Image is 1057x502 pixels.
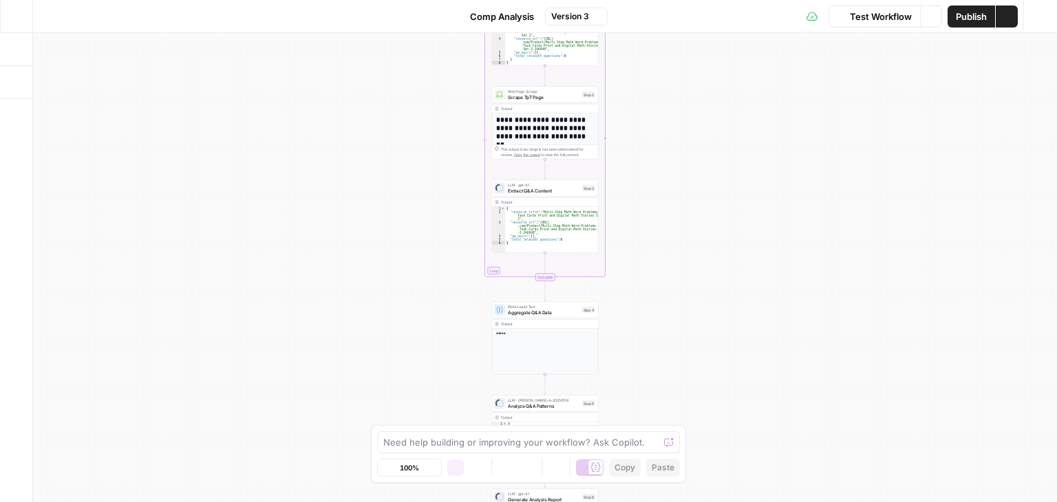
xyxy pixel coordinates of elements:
[492,210,505,221] div: 2
[501,146,595,157] div: This output is too large & has been abbreviated for review. to view the full content.
[652,461,674,474] span: Paste
[492,422,507,426] div: 1
[492,207,505,210] div: 1
[508,187,579,194] span: Extract Q&A Content
[492,61,505,65] div: 8
[615,461,635,474] span: Copy
[544,281,546,301] g: Edge from step_1-iteration-end to step_4
[400,462,419,473] span: 100%
[492,37,505,51] div: 4
[501,199,579,205] div: Output
[956,10,987,23] span: Publish
[501,106,579,111] div: Output
[544,374,546,394] g: Edge from step_4 to step_5
[551,10,589,23] span: Version 3
[508,491,579,496] span: LLM · gpt-4.1
[508,397,579,403] span: LLM · [PERSON_NAME]-4-20250514
[508,89,579,94] span: Web Page Scrape
[582,494,595,500] div: Step 6
[501,415,579,420] div: Output
[508,402,579,409] span: Analyze Q&A Patterns
[544,65,546,85] g: Edge from step_1 to step_2
[492,302,599,375] div: Write Liquid TextAggregate Q&A DataStep 4Output**** *
[609,459,641,477] button: Copy
[470,10,534,23] span: Comp Analysis
[492,238,505,241] div: 5
[492,58,505,61] div: 7
[544,159,546,179] g: Edge from step_2 to step_3
[582,400,595,406] div: Step 5
[545,8,608,25] button: Version 3
[850,10,912,23] span: Test Workflow
[646,459,680,477] button: Paste
[492,274,599,281] div: Complete
[514,153,540,157] span: Copy the output
[582,185,595,191] div: Step 3
[492,241,505,245] div: 6
[492,51,505,54] div: 5
[582,307,596,313] div: Step 4
[508,304,579,309] span: Write Liquid Text
[948,6,995,28] button: Publish
[582,91,595,98] div: Step 2
[501,207,505,210] span: Toggle code folding, rows 1 through 6
[492,54,505,58] div: 6
[508,309,579,316] span: Aggregate Q&A Data
[492,221,505,234] div: 3
[492,234,505,238] div: 4
[508,182,579,188] span: LLM · gpt-4.1
[829,6,920,28] button: Test Workflow
[544,468,546,488] g: Edge from step_5 to step_6
[449,6,542,28] button: Comp Analysis
[492,395,599,468] div: LLM · [PERSON_NAME]-4-20250514Analyze Q&A PatternsStep 5Output{ "question_categories":{ "differen...
[501,321,579,327] div: Output
[535,274,555,281] div: Complete
[508,94,579,100] span: Scrape TpT Page
[503,422,507,426] span: Toggle code folding, rows 1 through 33
[492,180,599,253] div: LLM · gpt-4.1Extract Q&A ContentStep 3Output{ "resource_title":"Multi-Step Math Word Problems Tas...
